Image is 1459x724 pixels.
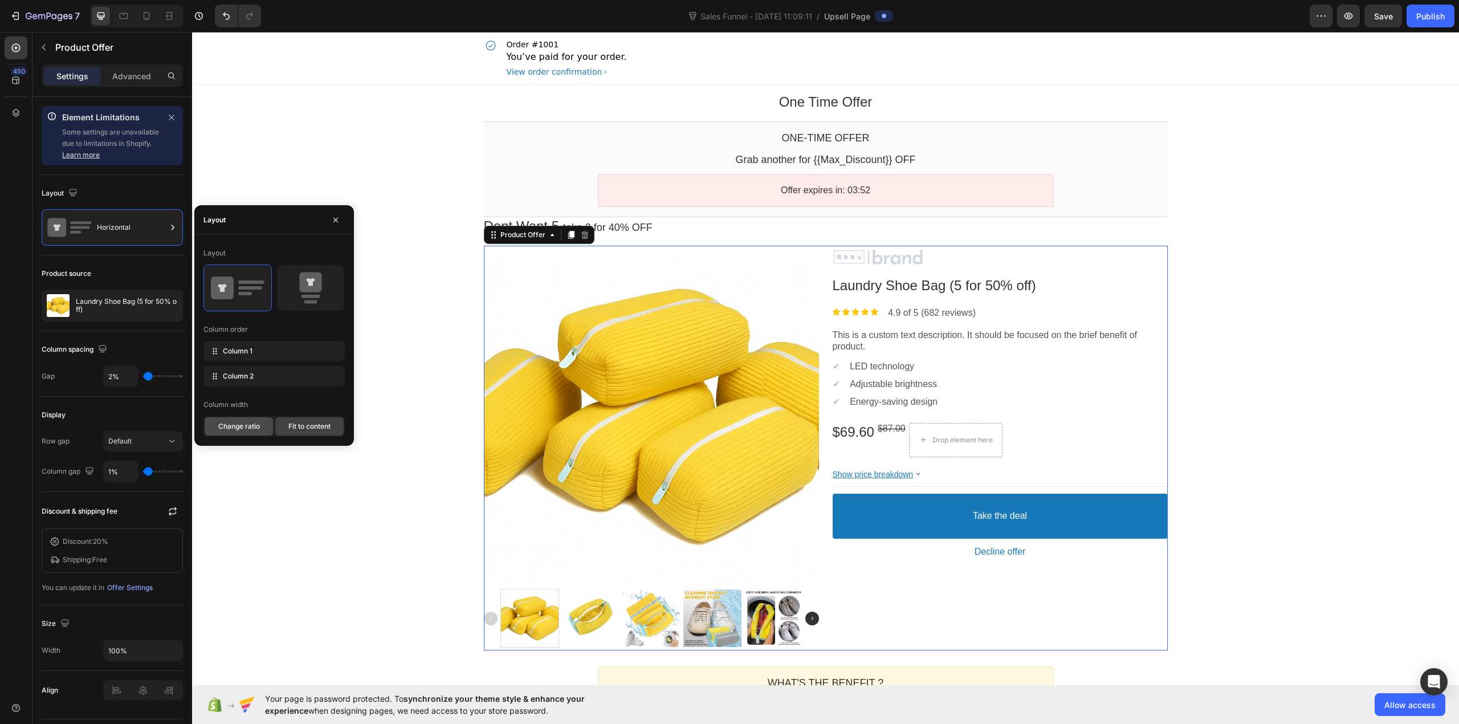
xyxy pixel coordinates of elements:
[543,122,723,133] bdo: Grab another for {{Max_Discount}} OFF
[817,10,820,22] span: /
[589,153,678,163] bdo: Offer expires in: 03:52
[641,365,648,375] span: ✔
[698,10,814,22] span: Sales Funnel - [DATE] 11:09:11
[292,186,368,202] span: Dont Want 5
[42,616,72,632] div: Size
[1416,10,1445,22] div: Publish
[93,537,108,546] span: 20%
[42,436,70,446] div: Row gap
[42,186,80,201] div: Layout
[104,640,182,661] input: Auto
[42,685,58,695] div: Align
[103,431,183,452] button: Default
[42,506,117,516] p: Discount & shipping fee
[42,342,109,357] div: Column spacing
[112,70,151,82] p: Advanced
[215,5,261,27] div: Undo/Redo
[641,298,976,322] p: This is a custom text description. It should be focused on the brief benefit of product.
[824,10,870,22] span: Upsell Page
[92,555,107,564] span: Free
[223,346,252,356] span: Column 1
[203,400,248,410] div: Column width
[203,248,226,258] div: Layout
[265,693,629,717] span: Your page is password protected. To when designing pages, we need access to your store password.
[658,364,745,376] p: Energy-saving design
[292,61,976,79] p: One Time Offer
[107,583,153,593] div: Offer Settings
[783,514,834,526] bdo: Decline offer
[62,151,100,159] a: Learn more
[1375,693,1445,716] button: Allow access
[63,536,108,547] p: Discount:
[203,215,226,225] div: Layout
[47,294,70,317] img: product feature img
[104,461,138,482] input: Auto
[641,246,844,261] bdo: Laundry Shoe Bag (5 for 50% off)
[306,198,356,207] div: Product Offer
[63,555,107,565] p: Shipping:
[75,9,80,23] p: 7
[42,583,104,593] p: You can update it in
[292,580,305,593] img: gp-arrow-prev
[42,645,60,656] div: Width
[56,70,88,82] p: Settings
[641,510,976,531] button: Decline offer
[658,329,722,341] p: LED technology
[371,190,460,201] span: take 3 for 40% OFF
[218,421,260,432] span: Change ratio
[781,478,835,490] bdo: Take the deal
[641,462,976,507] button: Take the deal
[76,298,178,314] p: Laundry Shoe Bag (5 for 50% off)
[641,330,648,339] span: ✔
[1374,11,1393,21] span: Save
[658,347,745,359] p: Adjustable brightness
[416,645,851,658] p: WHAT'S THE BENEFIT ?
[55,40,178,54] p: Product Offer
[192,32,1459,685] iframe: Design area
[1384,699,1436,711] span: Allow access
[108,437,132,445] span: Default
[42,464,96,479] div: Column gap
[107,580,153,596] button: Offer Settings
[5,5,85,27] button: 7
[696,275,784,287] p: 4.9 of 5 (682 reviews)
[315,34,410,46] div: View order confirmation
[367,186,371,202] span: ,
[1407,5,1454,27] button: Publish
[288,421,331,432] span: Fit to content
[613,580,627,593] img: gp-arrow-next
[42,371,55,381] div: Gap
[1364,5,1402,27] button: Save
[97,214,166,241] div: Horizontal
[42,269,91,279] div: Product source
[223,371,254,381] span: Column 2
[11,67,27,76] div: 450
[42,410,66,420] div: Display
[641,392,682,408] bdo: $69.60
[686,392,714,401] bdo: $87.00
[104,366,138,387] input: Auto
[62,127,160,161] p: Some settings are unavailable due to limitations in Shopify.
[203,324,248,335] div: Column order
[641,347,648,357] span: ✔
[740,404,801,413] div: Drop element here
[641,438,722,447] bdo: Show price breakdown
[62,111,160,124] p: Element Limitations
[265,694,585,715] span: synchronize your theme style & enhance your experience
[590,100,678,112] bdo: One-time Offer
[1420,668,1448,695] div: Open Intercom Messenger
